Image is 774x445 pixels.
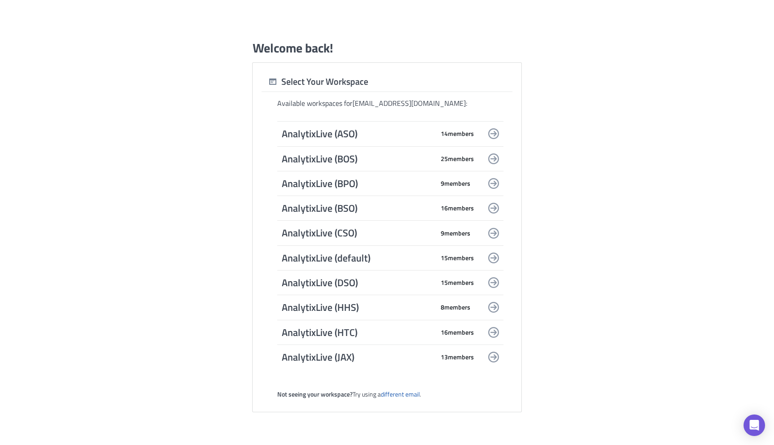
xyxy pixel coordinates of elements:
span: 16 member s [441,204,474,212]
span: AnalytixLive (BPO) [282,177,434,190]
strong: Not seeing your workspace? [277,389,353,399]
span: 9 member s [441,179,470,188]
h1: Welcome back! [253,40,333,56]
div: Available workspaces for [EMAIL_ADDRESS][DOMAIN_NAME] : [277,99,503,108]
span: 15 member s [441,279,474,287]
span: AnalytixLive (BOS) [282,153,434,165]
span: 13 member s [441,353,474,361]
span: AnalytixLive (CSO) [282,227,434,239]
span: 16 member s [441,328,474,336]
span: AnalytixLive (default) [282,252,434,264]
span: 8 member s [441,303,470,311]
span: 9 member s [441,229,470,237]
div: Open Intercom Messenger [744,414,765,436]
span: AnalytixLive (ASO) [282,127,434,140]
span: 14 member s [441,130,474,138]
a: different email [381,389,420,399]
span: AnalytixLive (BSO) [282,202,434,214]
span: AnalytixLive (DSO) [282,276,434,289]
span: 15 member s [441,254,474,262]
span: AnalytixLive (HHS) [282,301,434,314]
span: 25 member s [441,155,474,163]
div: Try using a . [277,390,503,398]
span: AnalytixLive (JAX) [282,351,434,363]
div: Select Your Workspace [262,76,368,87]
span: AnalytixLive (HTC) [282,326,434,339]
